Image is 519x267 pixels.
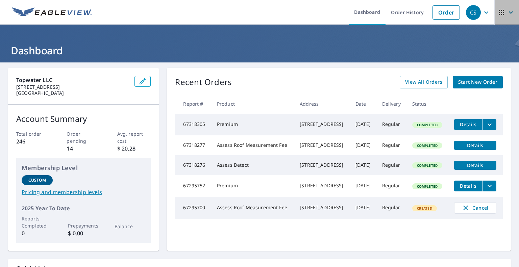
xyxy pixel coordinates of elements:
p: [STREET_ADDRESS] [16,84,129,90]
div: CS [466,5,481,20]
td: Regular [377,135,407,155]
button: detailsBtn-67318305 [454,119,483,130]
span: Start New Order [458,78,497,86]
th: Product [212,94,294,114]
p: Recent Orders [175,76,232,88]
button: filesDropdownBtn-67318305 [483,119,496,130]
p: 2025 Year To Date [22,204,145,212]
td: Regular [377,175,407,197]
p: 0 [22,229,53,237]
td: [DATE] [350,135,377,155]
td: [DATE] [350,175,377,197]
td: Assess Roof Measurement Fee [212,135,294,155]
p: 14 [67,144,100,153]
p: Custom [28,177,46,183]
th: Status [407,94,449,114]
td: 67318305 [175,114,211,135]
span: Completed [413,143,442,148]
span: Details [458,142,492,149]
button: detailsBtn-67318277 [454,141,496,150]
a: View All Orders [400,76,448,88]
div: [STREET_ADDRESS] [300,142,345,149]
span: Completed [413,163,442,168]
div: [STREET_ADDRESS] [300,162,345,168]
th: Delivery [377,94,407,114]
span: Completed [413,184,442,189]
td: 67295752 [175,175,211,197]
span: Cancel [461,204,489,212]
td: Assess Roof Measurement Fee [212,197,294,219]
span: Details [458,121,478,128]
td: Assess Detect [212,155,294,175]
span: Details [458,162,492,168]
td: Regular [377,114,407,135]
p: Topwater LLC [16,76,129,84]
span: View All Orders [405,78,442,86]
button: Cancel [454,202,496,214]
p: $ 20.28 [117,144,151,153]
th: Report # [175,94,211,114]
span: Completed [413,123,442,127]
td: [DATE] [350,197,377,219]
span: Created [413,206,436,211]
button: detailsBtn-67295752 [454,181,483,191]
p: Membership Level [22,163,145,172]
th: Address [294,94,350,114]
span: Details [458,183,478,189]
p: 246 [16,137,50,145]
td: Regular [377,155,407,175]
p: Avg. report cost [117,130,151,144]
p: Reports Completed [22,215,53,229]
th: Date [350,94,377,114]
button: detailsBtn-67318276 [454,161,496,170]
p: Balance [115,223,146,230]
h1: Dashboard [8,44,511,57]
div: [STREET_ADDRESS] [300,204,345,211]
td: [DATE] [350,155,377,175]
button: filesDropdownBtn-67295752 [483,181,496,191]
td: Premium [212,114,294,135]
div: [STREET_ADDRESS] [300,121,345,128]
a: Order [432,5,460,20]
td: 67318277 [175,135,211,155]
td: [DATE] [350,114,377,135]
p: Total order [16,130,50,137]
td: 67295700 [175,197,211,219]
p: [GEOGRAPHIC_DATA] [16,90,129,96]
a: Pricing and membership levels [22,188,145,196]
img: EV Logo [12,7,92,18]
p: Account Summary [16,113,151,125]
td: Premium [212,175,294,197]
a: Start New Order [453,76,503,88]
div: [STREET_ADDRESS] [300,182,345,189]
p: Order pending [67,130,100,144]
td: Regular [377,197,407,219]
p: $ 0.00 [68,229,99,237]
p: Prepayments [68,222,99,229]
td: 67318276 [175,155,211,175]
